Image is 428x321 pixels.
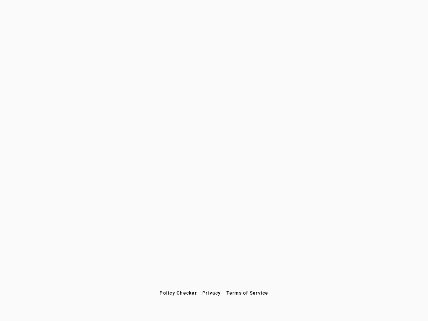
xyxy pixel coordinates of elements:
button: Terms of Service [224,287,271,299]
span: Privacy [202,290,221,296]
button: Privacy [200,287,224,299]
span: Policy Checker [159,290,197,296]
span: Terms of Service [226,290,269,296]
button: Policy Checker [157,287,200,299]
